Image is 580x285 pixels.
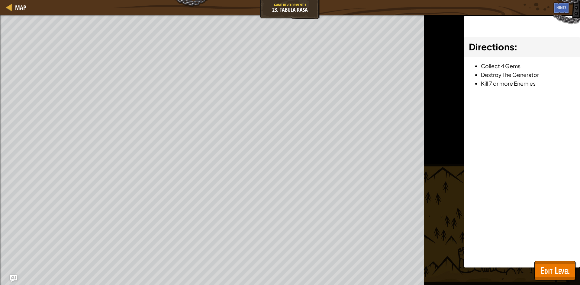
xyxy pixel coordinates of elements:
a: Map [12,3,26,11]
li: Collect 4 Gems [481,62,575,70]
span: Hints [556,5,566,10]
span: Map [15,3,26,11]
span: Directions [469,41,514,52]
button: Edit Level [534,261,575,280]
span: Edit Level [540,264,569,277]
li: Destroy The Generator [481,70,575,79]
h3: : [469,40,575,54]
button: Ask AI [10,275,17,282]
li: Kill 7 or more Enemies [481,79,575,88]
